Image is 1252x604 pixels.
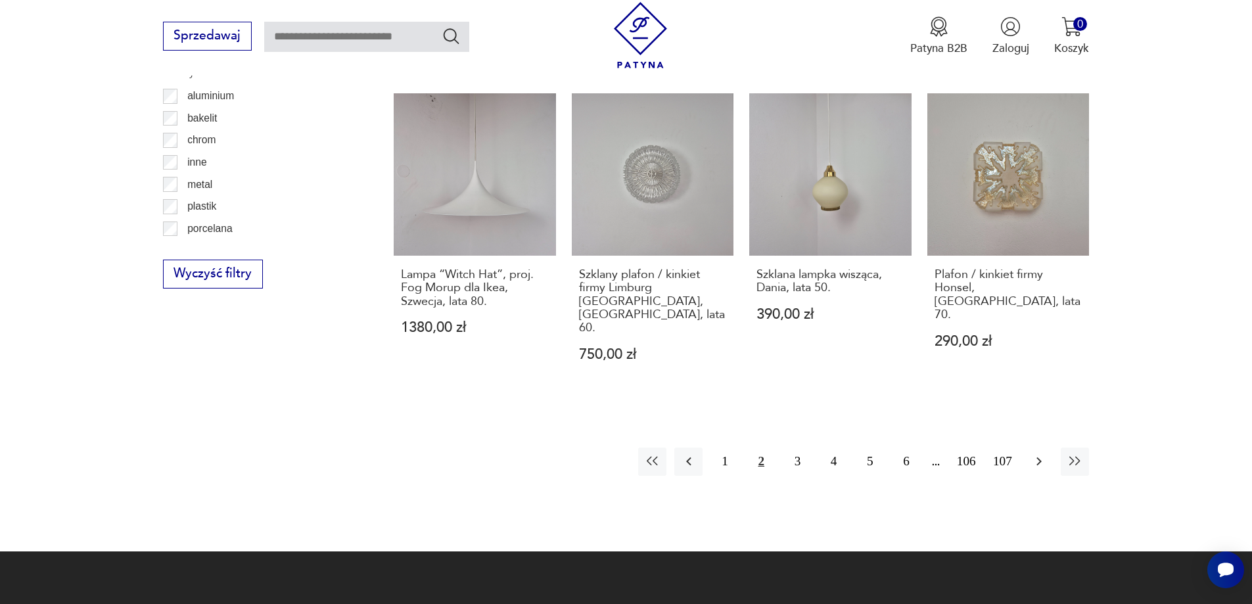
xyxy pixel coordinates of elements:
button: 2 [747,448,776,476]
p: aluminium [187,87,234,105]
button: Wyczyść filtry [163,260,263,289]
button: 107 [988,448,1017,476]
p: 390,00 zł [756,308,904,321]
h3: Szklany plafon / kinkiet firmy Limburg [GEOGRAPHIC_DATA], [GEOGRAPHIC_DATA], lata 60. [579,268,727,335]
p: plastik [187,198,216,215]
p: Zaloguj [992,41,1029,56]
button: Patyna B2B [910,16,967,56]
a: Plafon / kinkiet firmy Honsel, Niemcy, lata 70.Plafon / kinkiet firmy Honsel, [GEOGRAPHIC_DATA], ... [927,93,1090,392]
a: Szklana lampka wisząca, Dania, lata 50.Szklana lampka wisząca, Dania, lata 50.390,00 zł [749,93,912,392]
img: Ikona koszyka [1061,16,1082,37]
p: Koszyk [1054,41,1089,56]
button: 3 [783,448,812,476]
p: metal [187,176,212,193]
p: 1380,00 zł [401,321,549,335]
button: 106 [952,448,981,476]
button: Zaloguj [992,16,1029,56]
p: Patyna B2B [910,41,967,56]
p: inne [187,154,206,171]
button: Sprzedawaj [163,22,252,51]
p: chrom [187,131,216,149]
h3: Szklana lampka wisząca, Dania, lata 50. [756,268,904,295]
p: porcelana [187,220,233,237]
p: bakelit [187,110,217,127]
button: Szukaj [442,26,461,45]
p: porcelit [187,242,220,259]
img: Patyna - sklep z meblami i dekoracjami vintage [607,2,674,68]
a: Szklany plafon / kinkiet firmy Limburg Glashütte, Niemcy, lata 60.Szklany plafon / kinkiet firmy ... [572,93,734,392]
p: 750,00 zł [579,348,727,361]
a: Sprzedawaj [163,32,252,42]
h3: Plafon / kinkiet firmy Honsel, [GEOGRAPHIC_DATA], lata 70. [935,268,1082,322]
div: 0 [1073,17,1087,31]
a: Lampa “Witch Hat”, proj. Fog Morup dla Ikea, Szwecja, lata 80.Lampa “Witch Hat”, proj. Fog Morup ... [394,93,556,392]
h3: Lampa “Witch Hat”, proj. Fog Morup dla Ikea, Szwecja, lata 80. [401,268,549,308]
iframe: Smartsupp widget button [1207,551,1244,588]
button: 4 [820,448,848,476]
img: Ikonka użytkownika [1000,16,1021,37]
button: 0Koszyk [1054,16,1089,56]
button: 6 [892,448,920,476]
button: 5 [856,448,884,476]
p: 290,00 zł [935,335,1082,348]
button: 1 [710,448,739,476]
a: Ikona medaluPatyna B2B [910,16,967,56]
img: Ikona medalu [929,16,949,37]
